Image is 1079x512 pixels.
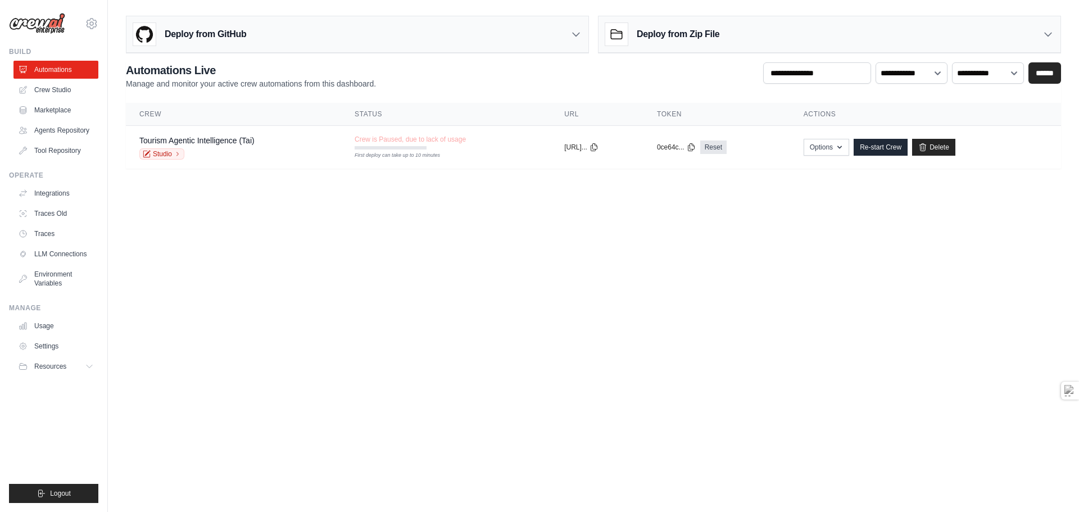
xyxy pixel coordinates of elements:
[133,23,156,46] img: GitHub Logo
[13,317,98,335] a: Usage
[804,139,849,156] button: Options
[13,61,98,79] a: Automations
[13,265,98,292] a: Environment Variables
[912,139,955,156] a: Delete
[165,28,246,41] h3: Deploy from GitHub
[13,184,98,202] a: Integrations
[551,103,643,126] th: URL
[854,139,908,156] a: Re-start Crew
[341,103,551,126] th: Status
[643,103,790,126] th: Token
[9,171,98,180] div: Operate
[13,357,98,375] button: Resources
[9,13,65,34] img: Logo
[13,101,98,119] a: Marketplace
[355,152,427,160] div: First deploy can take up to 10 minutes
[9,484,98,503] button: Logout
[1023,458,1079,512] iframe: Chat Widget
[139,136,255,145] a: Tourism Agentic Intelligence (Tai)
[126,103,341,126] th: Crew
[637,28,719,41] h3: Deploy from Zip File
[13,245,98,263] a: LLM Connections
[126,78,376,89] p: Manage and monitor your active crew automations from this dashboard.
[13,81,98,99] a: Crew Studio
[126,62,376,78] h2: Automations Live
[700,141,727,154] a: Reset
[13,225,98,243] a: Traces
[355,135,466,144] span: Crew is Paused, due to lack of usage
[13,205,98,223] a: Traces Old
[9,47,98,56] div: Build
[9,303,98,312] div: Manage
[50,489,71,498] span: Logout
[657,143,696,152] button: 0ce64c...
[790,103,1061,126] th: Actions
[139,148,184,160] a: Studio
[13,121,98,139] a: Agents Repository
[13,142,98,160] a: Tool Repository
[34,362,66,371] span: Resources
[13,337,98,355] a: Settings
